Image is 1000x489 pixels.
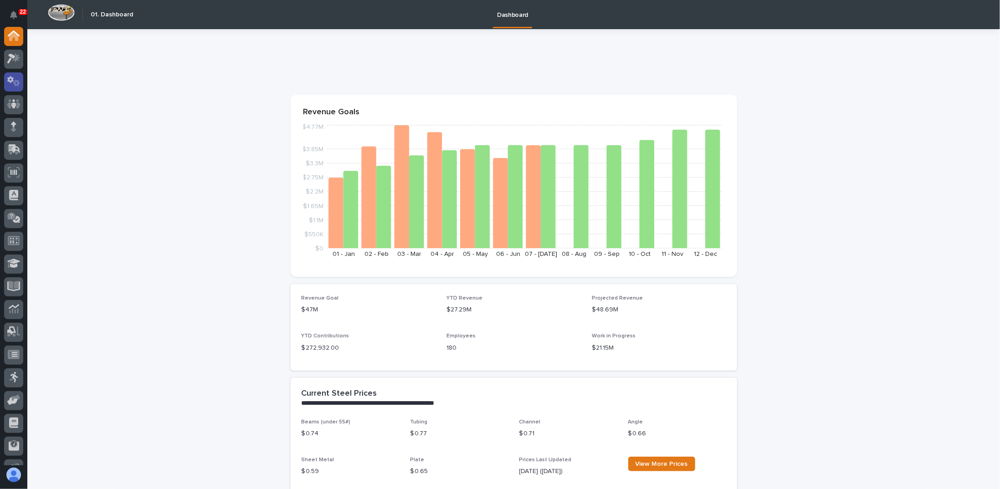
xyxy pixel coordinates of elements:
[4,5,23,25] button: Notifications
[592,305,726,315] p: $48.69M
[462,251,487,257] text: 05 - May
[410,457,425,463] span: Plate
[11,11,23,25] div: Notifications22
[302,429,400,438] p: $ 0.74
[628,457,695,471] a: View More Prices
[303,203,323,209] tspan: $1.65M
[446,343,581,353] p: 180
[302,333,349,339] span: YTD Contributions
[519,429,617,438] p: $ 0.71
[397,251,421,257] text: 03 - Mar
[303,174,323,181] tspan: $2.75M
[302,419,351,425] span: Beams (under 55#)
[302,343,436,353] p: $ 272,932.00
[694,251,717,257] text: 12 - Dec
[304,231,323,237] tspan: $550K
[303,107,724,117] p: Revenue Goals
[302,457,334,463] span: Sheet Metal
[496,251,520,257] text: 06 - Jun
[332,251,354,257] text: 01 - Jan
[636,461,688,467] span: View More Prices
[519,467,617,476] p: [DATE] ([DATE])
[594,251,620,257] text: 09 - Sep
[302,467,400,476] p: $ 0.59
[410,429,508,438] p: $ 0.77
[592,343,726,353] p: $21.15M
[446,305,581,315] p: $27.29M
[302,295,339,301] span: Revenue Goal
[628,429,726,438] p: $ 0.66
[410,419,428,425] span: Tubing
[431,251,454,257] text: 04 - Apr
[306,188,323,195] tspan: $2.2M
[592,333,636,339] span: Work in Progress
[20,9,26,15] p: 22
[662,251,683,257] text: 11 - Nov
[561,251,586,257] text: 08 - Aug
[446,295,482,301] span: YTD Revenue
[315,245,323,252] tspan: $0
[302,146,323,153] tspan: $3.85M
[629,251,651,257] text: 10 - Oct
[302,124,323,130] tspan: $4.77M
[302,389,377,399] h2: Current Steel Prices
[628,419,643,425] span: Angle
[4,465,23,484] button: users-avatar
[519,457,572,463] span: Prices Last Updated
[592,295,643,301] span: Projected Revenue
[91,11,133,19] h2: 01. Dashboard
[410,467,508,476] p: $ 0.65
[364,251,389,257] text: 02 - Feb
[519,419,541,425] span: Channel
[48,4,75,21] img: Workspace Logo
[446,333,476,339] span: Employees
[306,160,323,167] tspan: $3.3M
[302,305,436,315] p: $47M
[309,217,323,223] tspan: $1.1M
[525,251,557,257] text: 07 - [DATE]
